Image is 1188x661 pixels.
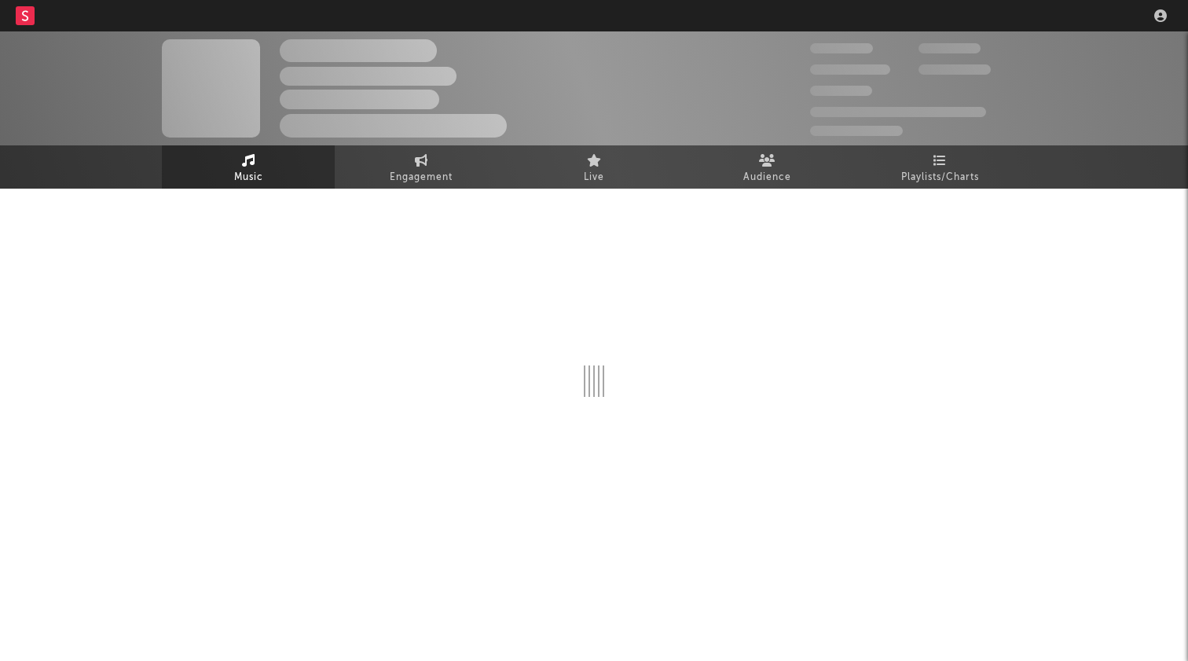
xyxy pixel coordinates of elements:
span: Engagement [390,168,453,187]
span: Jump Score: 85.0 [810,126,903,136]
span: Music [234,168,263,187]
a: Engagement [335,145,508,189]
span: 300,000 [810,43,873,53]
span: 50,000,000 [810,64,890,75]
span: 50,000,000 Monthly Listeners [810,107,986,117]
span: 100,000 [810,86,872,96]
span: 1,000,000 [918,64,991,75]
span: Playlists/Charts [901,168,979,187]
span: Live [584,168,604,187]
span: 100,000 [918,43,981,53]
span: Audience [743,168,791,187]
a: Audience [680,145,853,189]
a: Playlists/Charts [853,145,1026,189]
a: Live [508,145,680,189]
a: Music [162,145,335,189]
